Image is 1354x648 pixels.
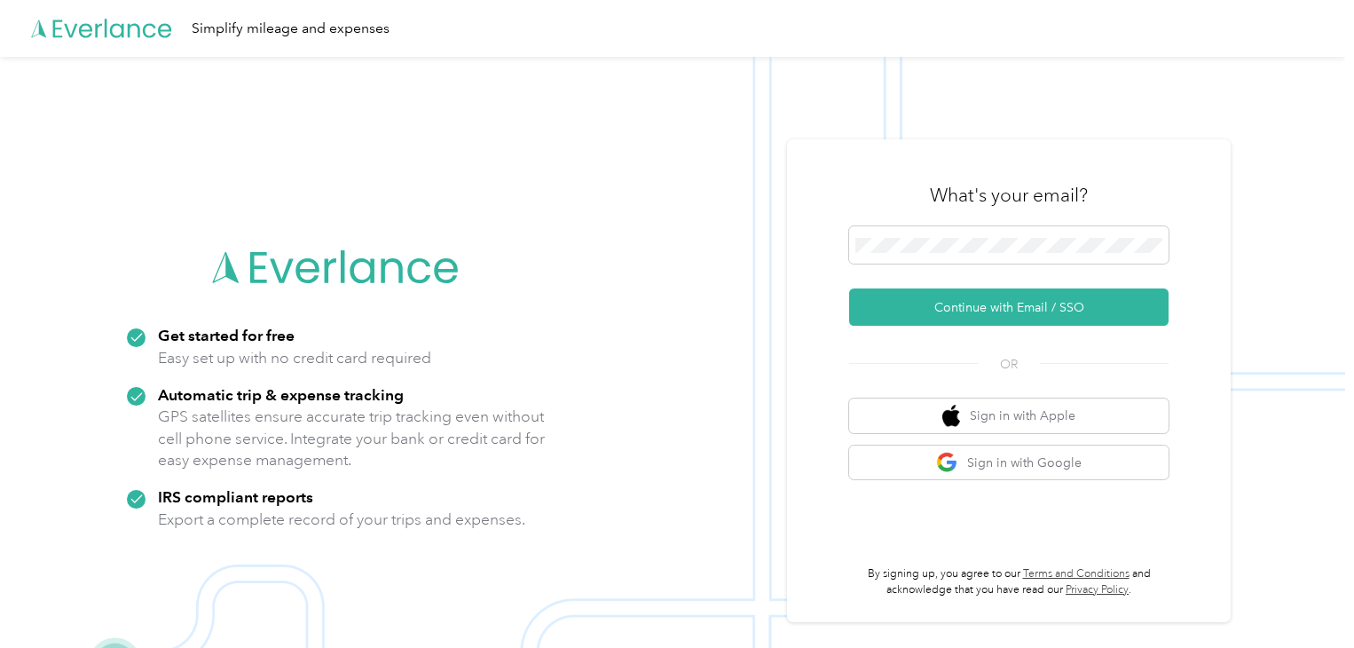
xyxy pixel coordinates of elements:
[1066,583,1129,597] a: Privacy Policy
[936,452,958,474] img: google logo
[158,326,295,344] strong: Get started for free
[930,183,1088,208] h3: What's your email?
[849,566,1169,597] p: By signing up, you agree to our and acknowledge that you have read our .
[158,385,404,404] strong: Automatic trip & expense tracking
[942,405,960,427] img: apple logo
[978,355,1040,374] span: OR
[849,399,1169,433] button: apple logoSign in with Apple
[158,406,546,471] p: GPS satellites ensure accurate trip tracking even without cell phone service. Integrate your bank...
[158,509,525,531] p: Export a complete record of your trips and expenses.
[849,446,1169,480] button: google logoSign in with Google
[158,487,313,506] strong: IRS compliant reports
[849,288,1169,326] button: Continue with Email / SSO
[192,18,390,40] div: Simplify mileage and expenses
[158,347,431,369] p: Easy set up with no credit card required
[1023,567,1130,581] a: Terms and Conditions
